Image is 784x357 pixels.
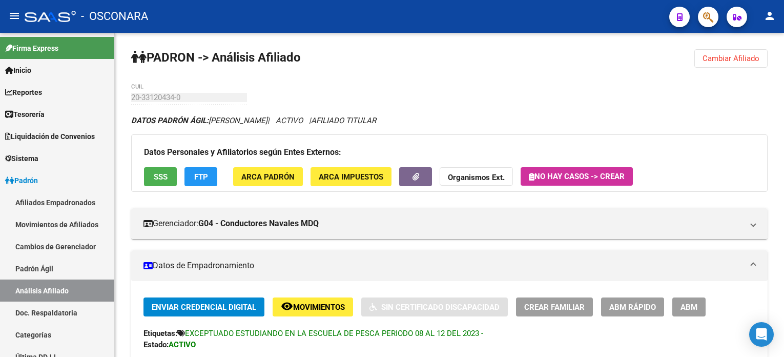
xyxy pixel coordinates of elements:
[5,131,95,142] span: Liquidación de Convenios
[184,167,217,186] button: FTP
[749,322,774,347] div: Open Intercom Messenger
[143,329,177,338] strong: Etiquetas:
[516,298,593,316] button: Crear Familiar
[143,298,264,316] button: Enviar Credencial Digital
[241,172,295,182] span: ARCA Padrón
[5,109,45,120] span: Tesorería
[185,329,483,338] span: EXCEPTUADO ESTUDIANDO EN LA ESCUELA DE PESCA PERIODO 08 AL 12 DEL 2023 -
[293,303,345,312] span: Movimientos
[672,298,706,316] button: ABM
[81,5,148,28] span: - OSCONARA
[609,303,656,312] span: ABM Rápido
[319,172,383,182] span: ARCA Impuestos
[143,340,169,349] strong: Estado:
[143,218,743,229] mat-panel-title: Gerenciador:
[381,303,500,312] span: Sin Certificado Discapacidad
[131,116,209,125] strong: DATOS PADRÓN ÁGIL:
[361,298,508,316] button: Sin Certificado Discapacidad
[131,208,768,239] mat-expansion-panel-header: Gerenciador:G04 - Conductores Navales MDQ
[144,145,755,160] h3: Datos Personales y Afiliatorios según Entes Externos:
[529,172,625,181] span: No hay casos -> Crear
[601,298,664,316] button: ABM Rápido
[131,50,301,65] strong: PADRON -> Análisis Afiliado
[680,303,697,312] span: ABM
[194,172,208,182] span: FTP
[448,173,505,182] strong: Organismos Ext.
[521,167,633,186] button: No hay casos -> Crear
[524,303,585,312] span: Crear Familiar
[281,300,293,312] mat-icon: remove_red_eye
[131,250,768,281] mat-expansion-panel-header: Datos de Empadronamiento
[131,116,267,125] span: [PERSON_NAME]
[5,65,31,76] span: Inicio
[152,303,256,312] span: Enviar Credencial Digital
[5,43,58,54] span: Firma Express
[198,218,319,229] strong: G04 - Conductores Navales MDQ
[311,167,391,186] button: ARCA Impuestos
[8,10,20,22] mat-icon: menu
[154,172,168,182] span: SSS
[169,340,196,349] strong: ACTIVO
[311,116,376,125] span: AFILIADO TITULAR
[143,260,743,271] mat-panel-title: Datos de Empadronamiento
[440,167,513,186] button: Organismos Ext.
[131,116,376,125] i: | ACTIVO |
[273,298,353,316] button: Movimientos
[233,167,303,186] button: ARCA Padrón
[5,87,42,98] span: Reportes
[703,54,759,63] span: Cambiar Afiliado
[5,153,38,164] span: Sistema
[694,49,768,68] button: Cambiar Afiliado
[764,10,776,22] mat-icon: person
[144,167,177,186] button: SSS
[5,175,38,186] span: Padrón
